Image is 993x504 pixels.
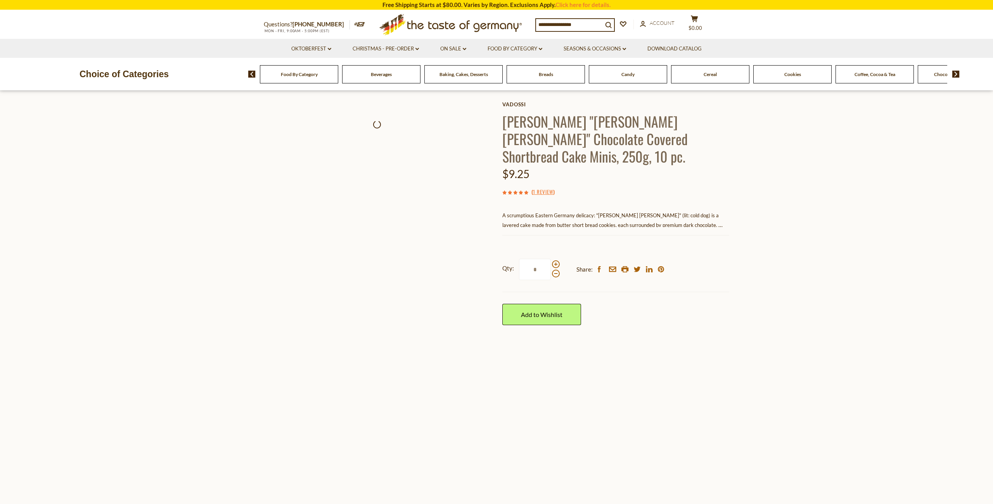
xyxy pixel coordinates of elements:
a: Oktoberfest [291,45,331,53]
img: next arrow [952,71,960,78]
a: On Sale [440,45,466,53]
a: Food By Category [488,45,542,53]
a: Account [640,19,675,28]
span: MON - FRI, 9:00AM - 5:00PM (EST) [264,29,330,33]
a: Click here for details. [555,1,611,8]
a: Add to Wishlist [502,304,581,325]
a: Download Catalog [647,45,702,53]
button: $0.00 [683,15,706,35]
a: 1 Review [533,188,553,196]
h1: [PERSON_NAME] "[PERSON_NAME] [PERSON_NAME]" Chocolate Covered Shortbread Cake Minis, 250g, 10 pc. [502,113,729,165]
input: Qty: [519,259,551,280]
a: Christmas - PRE-ORDER [353,45,419,53]
span: A scrumptious Eastern Germany delicacy: "[PERSON_NAME] [PERSON_NAME]" (lit: cold dog) is a layere... [502,212,723,238]
a: Beverages [371,71,392,77]
a: Cookies [784,71,801,77]
a: Breads [539,71,553,77]
a: Coffee, Cocoa & Tea [855,71,895,77]
span: $0.00 [689,25,702,31]
a: Cereal [704,71,717,77]
a: Chocolate & Marzipan [934,71,980,77]
a: Food By Category [281,71,318,77]
strong: Qty: [502,263,514,273]
a: [PHONE_NUMBER] [292,21,344,28]
img: previous arrow [248,71,256,78]
a: Candy [621,71,635,77]
span: ( ) [531,188,555,196]
a: Vadossi [502,101,729,107]
a: Seasons & Occasions [564,45,626,53]
p: Questions? [264,19,350,29]
a: Baking, Cakes, Desserts [439,71,488,77]
span: $9.25 [502,167,529,180]
span: Account [650,20,675,26]
span: Share: [576,265,593,274]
